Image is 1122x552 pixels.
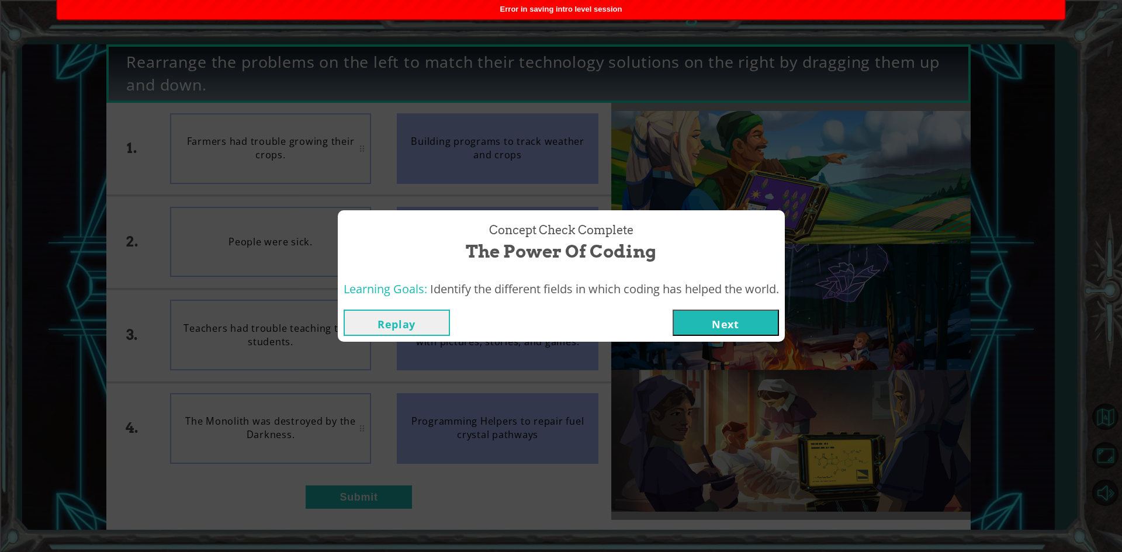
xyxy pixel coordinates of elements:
span: Learning Goals: [344,281,427,297]
span: Identify the different fields in which coding has helped the world. [430,281,779,297]
div: Move To ... [5,78,1117,89]
div: Move To ... [5,26,1117,36]
div: Delete [5,36,1117,47]
div: Options [5,47,1117,57]
button: Replay [344,310,450,336]
div: Sign out [5,57,1117,68]
div: Rename [5,68,1117,78]
span: The Power of Coding [466,239,656,264]
div: Sort A > Z [5,5,1117,15]
span: Error in saving intro level session [500,5,622,13]
button: Next [673,310,779,336]
span: Concept Check Complete [489,222,633,239]
div: Sort New > Old [5,15,1117,26]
